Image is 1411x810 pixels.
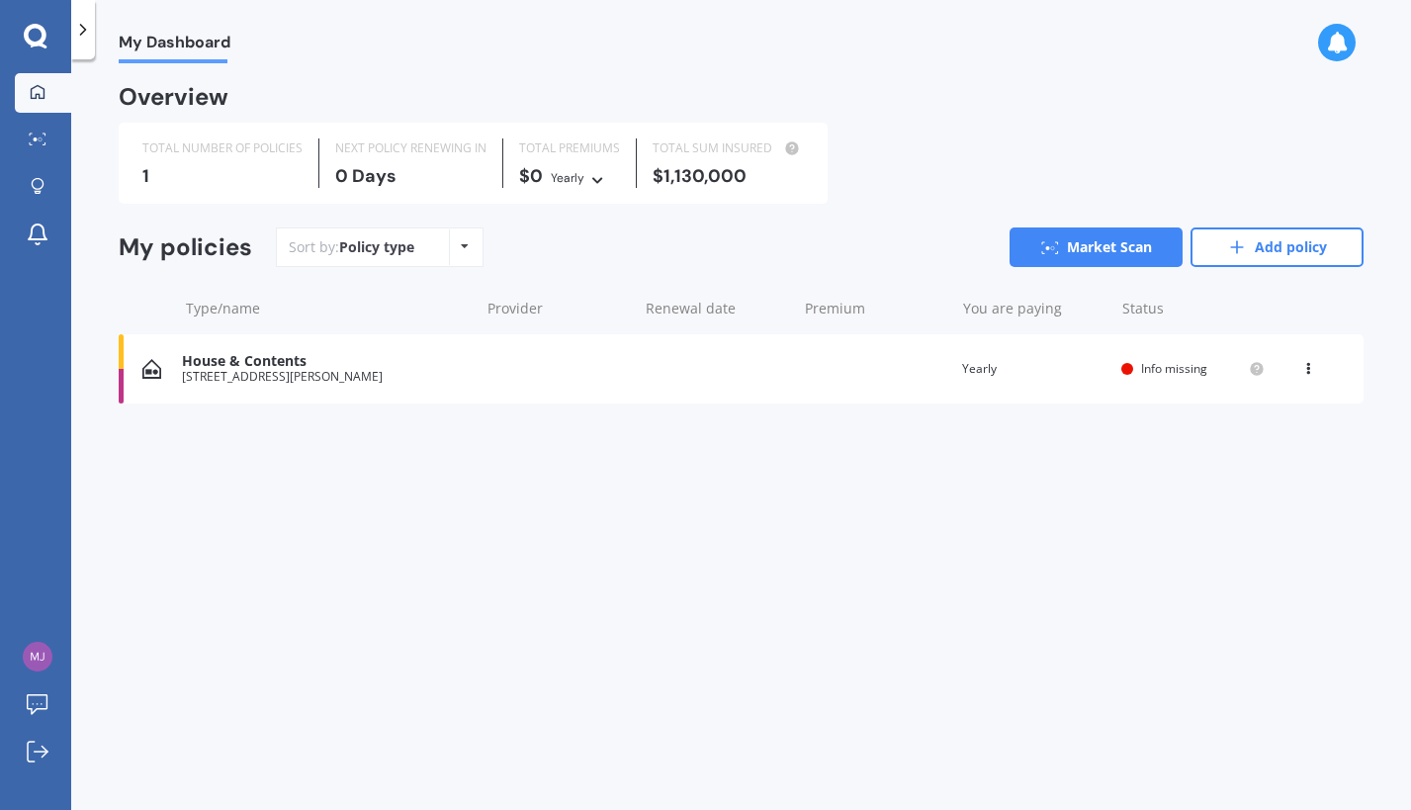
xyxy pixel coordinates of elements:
div: Policy type [339,237,414,257]
div: My policies [119,233,252,262]
div: Sort by: [289,237,414,257]
div: TOTAL SUM INSURED [653,138,804,158]
span: Info missing [1141,360,1207,377]
div: Status [1122,299,1265,318]
img: 2e68c744f5e11bd65fc1b50ed5a0aa38 [23,642,52,672]
div: Renewal date [646,299,788,318]
div: You are paying [963,299,1105,318]
div: 1 [142,166,303,186]
div: Type/name [186,299,472,318]
div: $0 [519,166,620,188]
div: NEXT POLICY RENEWING IN [335,138,486,158]
div: 0 Days [335,166,486,186]
div: Provider [487,299,630,318]
div: $1,130,000 [653,166,804,186]
div: House & Contents [182,353,469,370]
div: TOTAL PREMIUMS [519,138,620,158]
div: TOTAL NUMBER OF POLICIES [142,138,303,158]
a: Market Scan [1010,227,1183,267]
div: Yearly [962,359,1105,379]
span: My Dashboard [119,33,230,59]
div: Premium [805,299,947,318]
div: Yearly [551,168,584,188]
div: [STREET_ADDRESS][PERSON_NAME] [182,370,469,384]
a: Add policy [1191,227,1364,267]
div: Overview [119,87,228,107]
img: House & Contents [142,359,161,379]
